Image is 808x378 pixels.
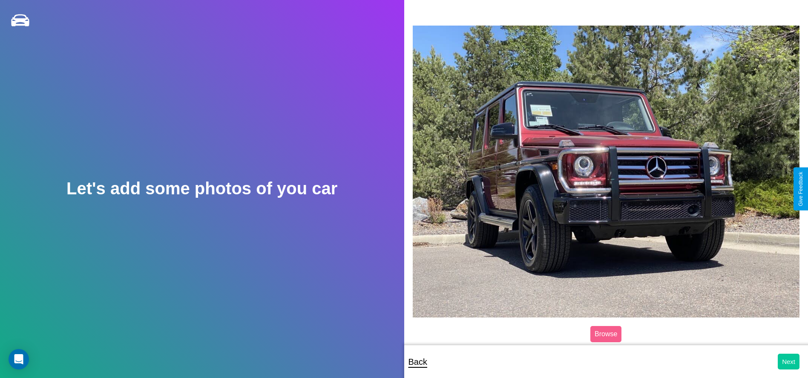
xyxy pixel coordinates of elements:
[9,349,29,369] div: Open Intercom Messenger
[778,354,799,369] button: Next
[798,172,804,206] div: Give Feedback
[66,179,337,198] h2: Let's add some photos of you car
[413,26,800,317] img: posted
[408,354,427,369] p: Back
[590,326,621,342] label: Browse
